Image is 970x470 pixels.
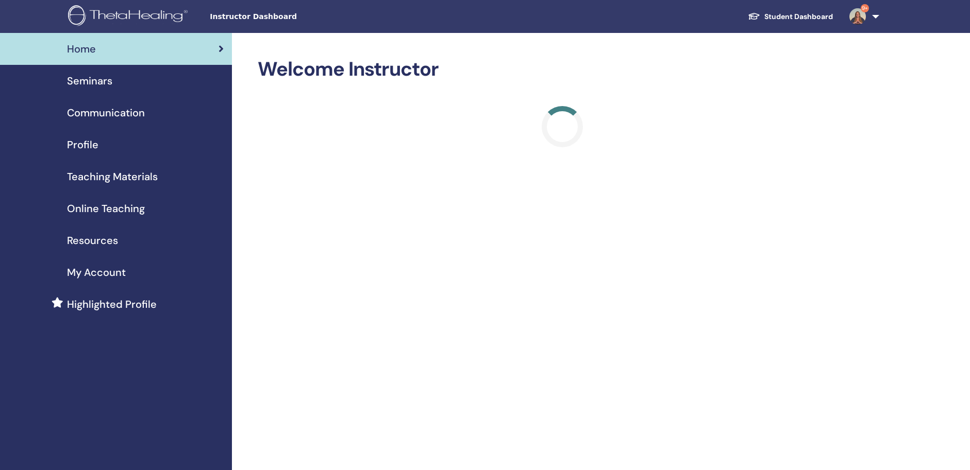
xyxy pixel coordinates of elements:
[67,265,126,280] span: My Account
[68,5,191,28] img: logo.png
[67,41,96,57] span: Home
[861,4,869,12] span: 9+
[849,8,866,25] img: default.jpg
[210,11,364,22] span: Instructor Dashboard
[67,201,145,216] span: Online Teaching
[67,297,157,312] span: Highlighted Profile
[67,73,112,89] span: Seminars
[67,169,158,184] span: Teaching Materials
[67,105,145,120] span: Communication
[67,137,98,152] span: Profile
[740,7,841,26] a: Student Dashboard
[67,233,118,248] span: Resources
[748,12,760,21] img: graduation-cap-white.svg
[258,58,867,81] h2: Welcome Instructor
